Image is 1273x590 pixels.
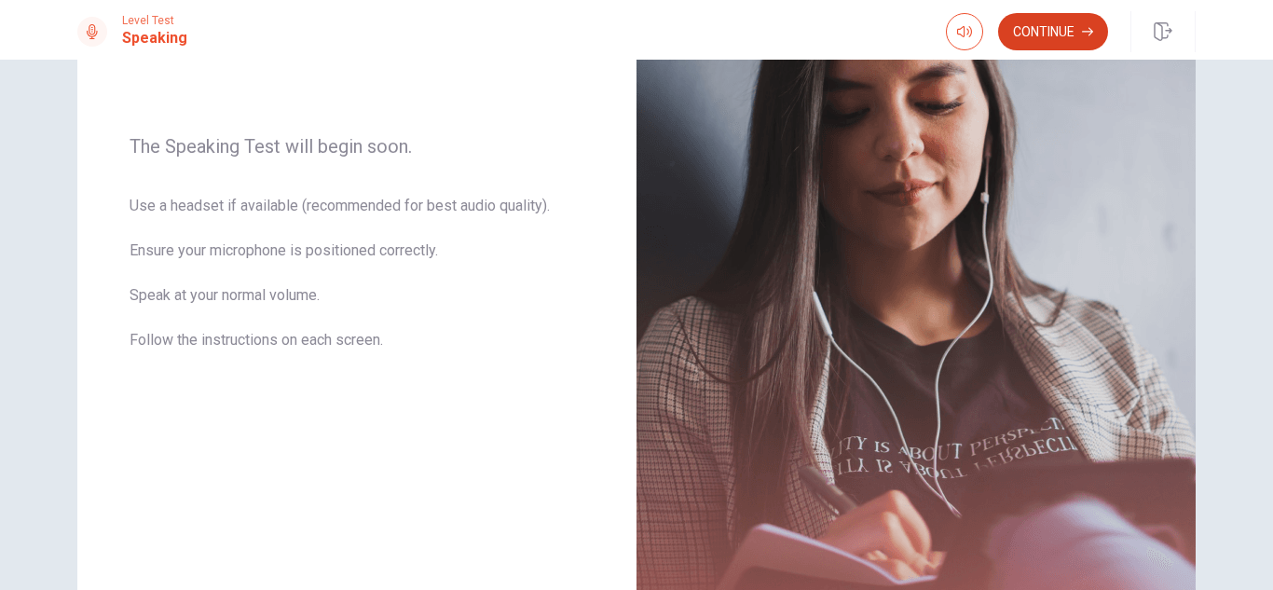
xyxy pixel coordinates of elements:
span: Level Test [122,14,187,27]
span: Use a headset if available (recommended for best audio quality). Ensure your microphone is positi... [130,195,584,374]
button: Continue [998,13,1108,50]
span: The Speaking Test will begin soon. [130,135,584,158]
h1: Speaking [122,27,187,49]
